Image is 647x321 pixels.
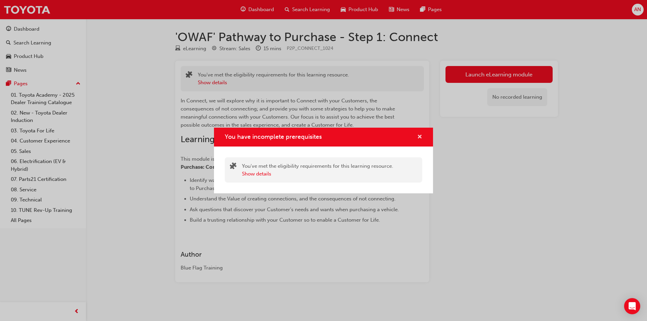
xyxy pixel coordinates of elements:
div: You have incomplete prerequisites [214,128,433,194]
span: puzzle-icon [230,163,237,171]
span: You have incomplete prerequisites [225,133,322,140]
span: cross-icon [417,134,422,140]
div: You've met the eligibility requirements for this learning resource. [242,162,393,178]
button: cross-icon [417,133,422,141]
button: Show details [242,170,271,178]
div: Open Intercom Messenger [624,298,640,314]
